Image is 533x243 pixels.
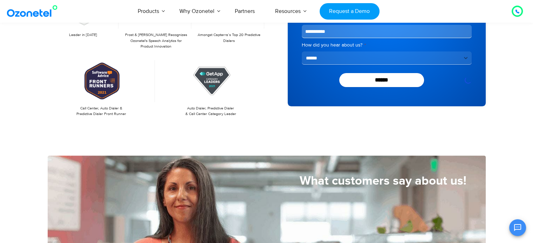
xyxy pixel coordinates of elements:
[48,175,466,187] h5: What customers say about us!
[509,219,526,236] button: Open chat
[124,32,188,50] p: Frost & [PERSON_NAME] Recognizes Ozonetel's Speech Analytics for Product Innovation
[51,32,115,38] p: Leader in [DATE]
[302,42,472,49] label: How did you hear about us?
[51,106,152,117] p: Call Center, Auto Dialer & Predictive Dialer Front Runner
[197,32,261,44] p: Amongst Capterra’s Top 20 Predictive Dialers
[160,106,261,117] p: Auto Dialer, Predictive Dialer & Call Center Category Leader
[320,3,380,20] a: Request a Demo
